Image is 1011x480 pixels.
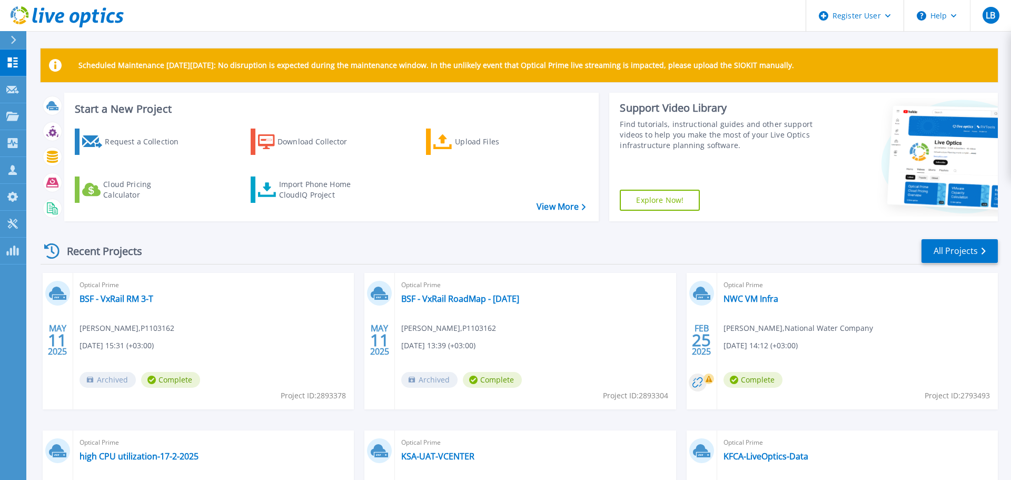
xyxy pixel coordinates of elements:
span: 11 [48,336,67,345]
div: Support Video Library [620,101,818,115]
a: KFCA-LiveOptics-Data [723,451,808,462]
span: Project ID: 2893304 [603,390,668,401]
a: BSF - VxRail RM 3-T [80,293,153,304]
a: Request a Collection [75,129,192,155]
div: MAY 2025 [370,321,390,359]
div: MAY 2025 [47,321,67,359]
a: Upload Files [426,129,543,155]
a: All Projects [921,239,998,263]
span: [PERSON_NAME] , P1103162 [80,322,174,334]
a: Explore Now! [620,190,700,211]
div: Request a Collection [105,131,189,152]
span: Project ID: 2793493 [925,390,990,401]
div: Find tutorials, instructional guides and other support videos to help you make the most of your L... [620,119,818,151]
a: BSF - VxRail RoadMap - [DATE] [401,293,519,304]
span: Optical Prime [723,437,992,448]
div: Recent Projects [41,238,156,264]
a: KSA-UAT-VCENTER [401,451,474,462]
span: Optical Prime [80,437,348,448]
span: Optical Prime [723,279,992,291]
span: Complete [463,372,522,388]
span: Optical Prime [401,437,669,448]
span: Optical Prime [80,279,348,291]
div: Import Phone Home CloudIQ Project [279,179,361,200]
div: FEB 2025 [691,321,711,359]
a: NWC VM Infra [723,293,778,304]
span: [DATE] 15:31 (+03:00) [80,340,154,351]
span: [DATE] 14:12 (+03:00) [723,340,798,351]
span: [DATE] 13:39 (+03:00) [401,340,475,351]
span: LB [986,11,995,19]
span: Archived [80,372,136,388]
a: Download Collector [251,129,368,155]
span: Complete [141,372,200,388]
div: Cloud Pricing Calculator [103,179,187,200]
div: Upload Files [455,131,539,152]
a: Cloud Pricing Calculator [75,177,192,203]
span: Project ID: 2893378 [281,390,346,401]
h3: Start a New Project [75,103,586,115]
a: high CPU utilization-17-2-2025 [80,451,199,462]
span: Optical Prime [401,279,669,291]
p: Scheduled Maintenance [DATE][DATE]: No disruption is expected during the maintenance window. In t... [78,61,794,70]
span: 11 [370,336,389,345]
span: [PERSON_NAME] , P1103162 [401,322,496,334]
div: Download Collector [277,131,362,152]
span: [PERSON_NAME] , National Water Company [723,322,873,334]
span: Archived [401,372,458,388]
a: View More [537,202,586,212]
span: Complete [723,372,782,388]
span: 25 [692,336,711,345]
